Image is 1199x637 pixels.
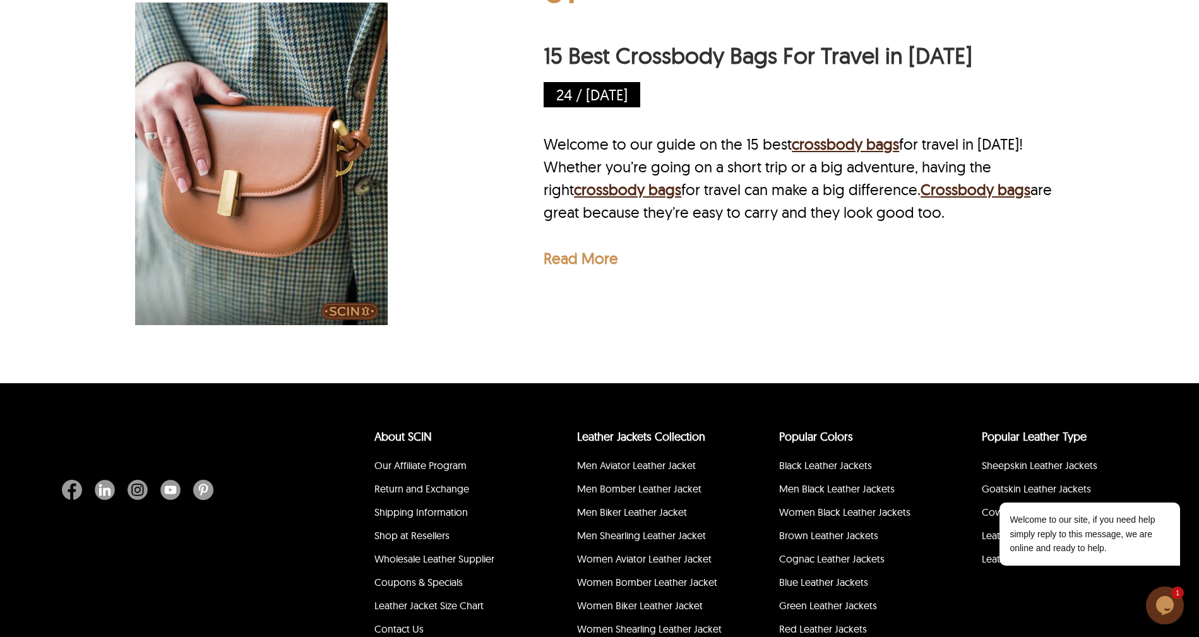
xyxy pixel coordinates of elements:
[128,480,148,500] img: Instagram
[577,429,705,444] a: Leather Jackets Collection
[373,526,525,549] li: Shop at Resellers
[154,480,187,500] a: Youtube
[62,480,88,500] a: Facebook
[779,622,867,635] a: Red Leather Jackets
[121,480,154,500] a: Instagram
[959,388,1186,580] iframe: chat widget
[777,573,930,596] li: Blue Leather Jackets
[779,459,872,472] a: Black Leather Jackets
[777,526,930,549] li: Brown Leather Jackets
[777,479,930,503] li: Men Black Leather Jackets
[373,503,525,526] li: Shipping Information
[577,529,706,542] a: Men Shearling Leather Jacket
[544,133,1054,223] div: Welcome to our guide on the 15 best for travel in [DATE]! Whether you’re going on a short trip or...
[575,573,728,596] li: Women Bomber Leather Jacket
[577,482,701,495] a: Men Bomber Leather Jacket
[373,573,525,596] li: Coupons & Specials
[575,549,728,573] li: Women Aviator Leather Jacket
[777,596,930,619] li: Green Leather Jackets
[777,456,930,479] li: Black Leather Jackets
[779,429,853,444] a: popular leather jacket colors
[577,599,703,612] a: Women Biker Leather Jacket
[160,480,181,500] img: Youtube
[374,576,463,588] a: Coupons & Specials
[374,529,450,542] a: Shop at Resellers
[187,480,213,500] a: Pinterest
[779,529,878,542] a: Brown Leather Jackets
[373,596,525,619] li: Leather Jacket Size Chart
[374,599,484,612] a: Leather Jacket Size Chart
[544,82,640,107] p: 24 / [DATE]
[193,480,213,500] img: Pinterest
[577,576,717,588] a: Women Bomber Leather Jacket
[575,456,728,479] li: Men Aviator Leather Jacket
[88,480,121,500] a: Linkedin
[575,503,728,526] li: Men Biker Leather Jacket
[779,599,877,612] a: Green Leather Jackets
[779,552,885,565] a: Cognac Leather Jackets
[577,552,712,565] a: Women Aviator Leather Jacket
[577,622,722,635] a: Women Shearling Leather Jacket
[373,456,525,479] li: Our Affiliate Program
[373,479,525,503] li: Return and Exchange
[779,576,868,588] a: Blue Leather Jackets
[792,134,899,153] a: crossbody bags
[544,249,618,268] a: Read More
[374,429,432,444] a: About SCIN
[779,506,910,518] a: Women Black Leather Jackets
[574,180,681,199] a: crossbody bags
[373,549,525,573] li: Wholesale Leather Supplier
[62,480,82,500] img: Facebook
[544,41,972,69] a: 15 Best Crossbody Bags For Travel in [DATE]
[374,459,467,472] a: Our Affiliate Program
[779,482,895,495] a: Men Black Leather Jackets
[577,506,687,518] a: Men Biker Leather Jacket
[374,482,469,495] a: Return and Exchange
[95,480,115,500] img: Linkedin
[575,596,728,619] li: Women Biker Leather Jacket
[575,526,728,549] li: Men Shearling Leather Jacket
[777,503,930,526] li: Women Black Leather Jackets
[374,506,468,518] a: Shipping Information
[374,622,424,635] a: Contact Us
[374,552,494,565] a: Wholesale Leather Supplier
[777,549,930,573] li: Cognac Leather Jackets
[575,479,728,503] li: Men Bomber Leather Jacket
[921,180,1030,199] a: Crossbody bags
[1146,586,1186,624] iframe: chat widget
[577,459,696,472] a: Men Aviator Leather Jacket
